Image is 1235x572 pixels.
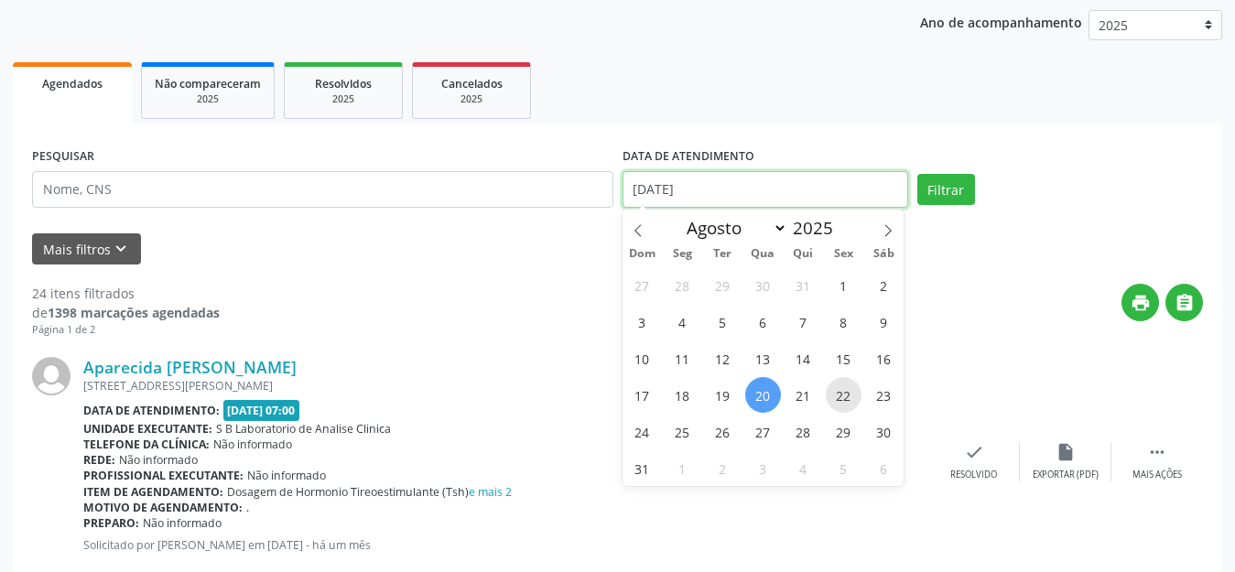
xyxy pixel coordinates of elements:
[155,76,261,92] span: Não compareceram
[624,340,660,376] span: Agosto 10, 2025
[83,421,212,437] b: Unidade executante:
[665,414,700,449] span: Agosto 25, 2025
[247,468,326,483] span: Não informado
[83,357,297,377] a: Aparecida [PERSON_NAME]
[42,76,103,92] span: Agendados
[32,171,613,208] input: Nome, CNS
[32,233,141,265] button: Mais filtroskeyboard_arrow_down
[624,304,660,340] span: Agosto 3, 2025
[298,92,389,106] div: 2025
[1147,442,1167,462] i: 
[662,248,702,260] span: Seg
[745,304,781,340] span: Agosto 6, 2025
[1132,469,1182,481] div: Mais ações
[624,414,660,449] span: Agosto 24, 2025
[785,377,821,413] span: Agosto 21, 2025
[624,450,660,486] span: Agosto 31, 2025
[32,284,220,303] div: 24 itens filtrados
[742,248,783,260] span: Qua
[1175,293,1195,313] i: 
[665,267,700,303] span: Julho 28, 2025
[83,403,220,418] b: Data de atendimento:
[1033,469,1099,481] div: Exportar (PDF)
[32,143,94,171] label: PESQUISAR
[705,304,741,340] span: Agosto 5, 2025
[745,340,781,376] span: Agosto 13, 2025
[32,357,70,395] img: img
[315,76,372,92] span: Resolvidos
[964,442,984,462] i: check
[469,484,512,500] a: e mais 2
[223,400,300,421] span: [DATE] 07:00
[624,267,660,303] span: Julho 27, 2025
[441,76,503,92] span: Cancelados
[866,304,902,340] span: Agosto 9, 2025
[785,267,821,303] span: Julho 31, 2025
[1056,442,1076,462] i: insert_drive_file
[917,174,975,205] button: Filtrar
[745,267,781,303] span: Julho 30, 2025
[785,304,821,340] span: Agosto 7, 2025
[227,484,512,500] span: Dosagem de Hormonio Tireoestimulante (Tsh)
[863,248,904,260] span: Sáb
[111,239,131,259] i: keyboard_arrow_down
[1165,284,1203,321] button: 
[866,414,902,449] span: Agosto 30, 2025
[826,414,861,449] span: Agosto 29, 2025
[826,340,861,376] span: Agosto 15, 2025
[745,377,781,413] span: Agosto 20, 2025
[702,248,742,260] span: Ter
[665,304,700,340] span: Agosto 4, 2025
[826,304,861,340] span: Agosto 8, 2025
[783,248,823,260] span: Qui
[785,450,821,486] span: Setembro 4, 2025
[48,304,220,321] strong: 1398 marcações agendadas
[83,452,115,468] b: Rede:
[705,377,741,413] span: Agosto 19, 2025
[866,450,902,486] span: Setembro 6, 2025
[745,414,781,449] span: Agosto 27, 2025
[32,322,220,338] div: Página 1 de 2
[216,421,391,437] span: S B Laboratorio de Analise Clinica
[426,92,517,106] div: 2025
[705,450,741,486] span: Setembro 2, 2025
[83,468,244,483] b: Profissional executante:
[785,340,821,376] span: Agosto 14, 2025
[119,452,198,468] span: Não informado
[1131,293,1151,313] i: print
[665,450,700,486] span: Setembro 1, 2025
[83,378,928,394] div: [STREET_ADDRESS][PERSON_NAME]
[826,377,861,413] span: Agosto 22, 2025
[787,216,848,240] input: Year
[826,267,861,303] span: Agosto 1, 2025
[83,537,928,553] p: Solicitado por [PERSON_NAME] em [DATE] - há um mês
[823,248,863,260] span: Sex
[155,92,261,106] div: 2025
[246,500,249,515] span: .
[213,437,292,452] span: Não informado
[83,484,223,500] b: Item de agendamento:
[785,414,821,449] span: Agosto 28, 2025
[665,377,700,413] span: Agosto 18, 2025
[866,340,902,376] span: Agosto 16, 2025
[83,500,243,515] b: Motivo de agendamento:
[705,267,741,303] span: Julho 29, 2025
[623,171,908,208] input: Selecione um intervalo
[665,340,700,376] span: Agosto 11, 2025
[950,469,997,481] div: Resolvido
[705,340,741,376] span: Agosto 12, 2025
[1121,284,1159,321] button: print
[32,303,220,322] div: de
[623,248,663,260] span: Dom
[920,10,1082,33] p: Ano de acompanhamento
[745,450,781,486] span: Setembro 3, 2025
[866,377,902,413] span: Agosto 23, 2025
[705,414,741,449] span: Agosto 26, 2025
[866,267,902,303] span: Agosto 2, 2025
[624,377,660,413] span: Agosto 17, 2025
[623,143,754,171] label: DATA DE ATENDIMENTO
[83,437,210,452] b: Telefone da clínica:
[678,215,788,241] select: Month
[83,515,139,531] b: Preparo:
[143,515,222,531] span: Não informado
